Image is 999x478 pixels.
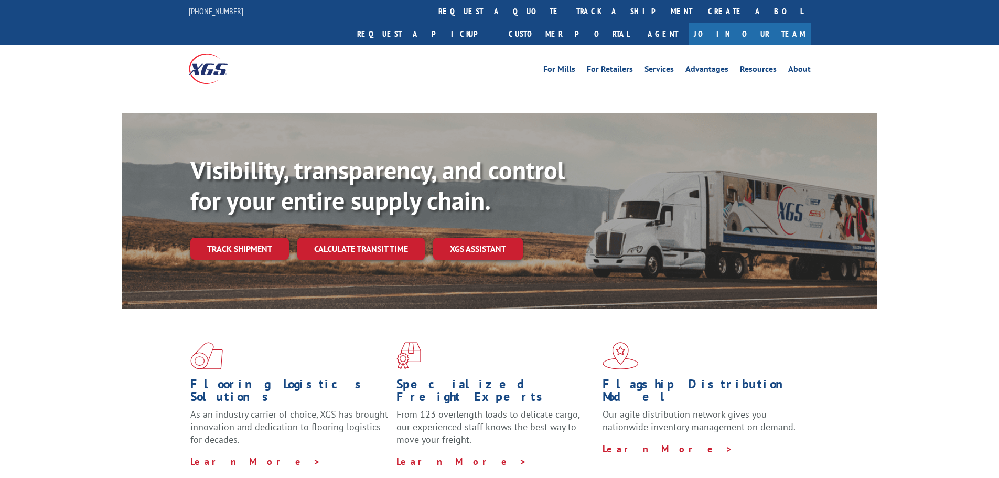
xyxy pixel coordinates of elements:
[603,408,796,433] span: Our agile distribution network gives you nationwide inventory management on demand.
[501,23,637,45] a: Customer Portal
[689,23,811,45] a: Join Our Team
[190,455,321,468] a: Learn More >
[190,238,289,260] a: Track shipment
[396,342,421,369] img: xgs-icon-focused-on-flooring-red
[190,342,223,369] img: xgs-icon-total-supply-chain-intelligence-red
[190,408,388,445] span: As an industry carrier of choice, XGS has brought innovation and dedication to flooring logistics...
[297,238,425,260] a: Calculate transit time
[587,65,633,77] a: For Retailers
[603,443,733,455] a: Learn More >
[396,408,595,455] p: From 123 overlength loads to delicate cargo, our experienced staff knows the best way to move you...
[396,378,595,408] h1: Specialized Freight Experts
[603,342,639,369] img: xgs-icon-flagship-distribution-model-red
[644,65,674,77] a: Services
[603,378,801,408] h1: Flagship Distribution Model
[433,238,523,260] a: XGS ASSISTANT
[189,6,243,16] a: [PHONE_NUMBER]
[788,65,811,77] a: About
[396,455,527,468] a: Learn More >
[349,23,501,45] a: Request a pickup
[190,378,389,408] h1: Flooring Logistics Solutions
[740,65,777,77] a: Resources
[190,154,565,217] b: Visibility, transparency, and control for your entire supply chain.
[543,65,575,77] a: For Mills
[637,23,689,45] a: Agent
[685,65,728,77] a: Advantages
